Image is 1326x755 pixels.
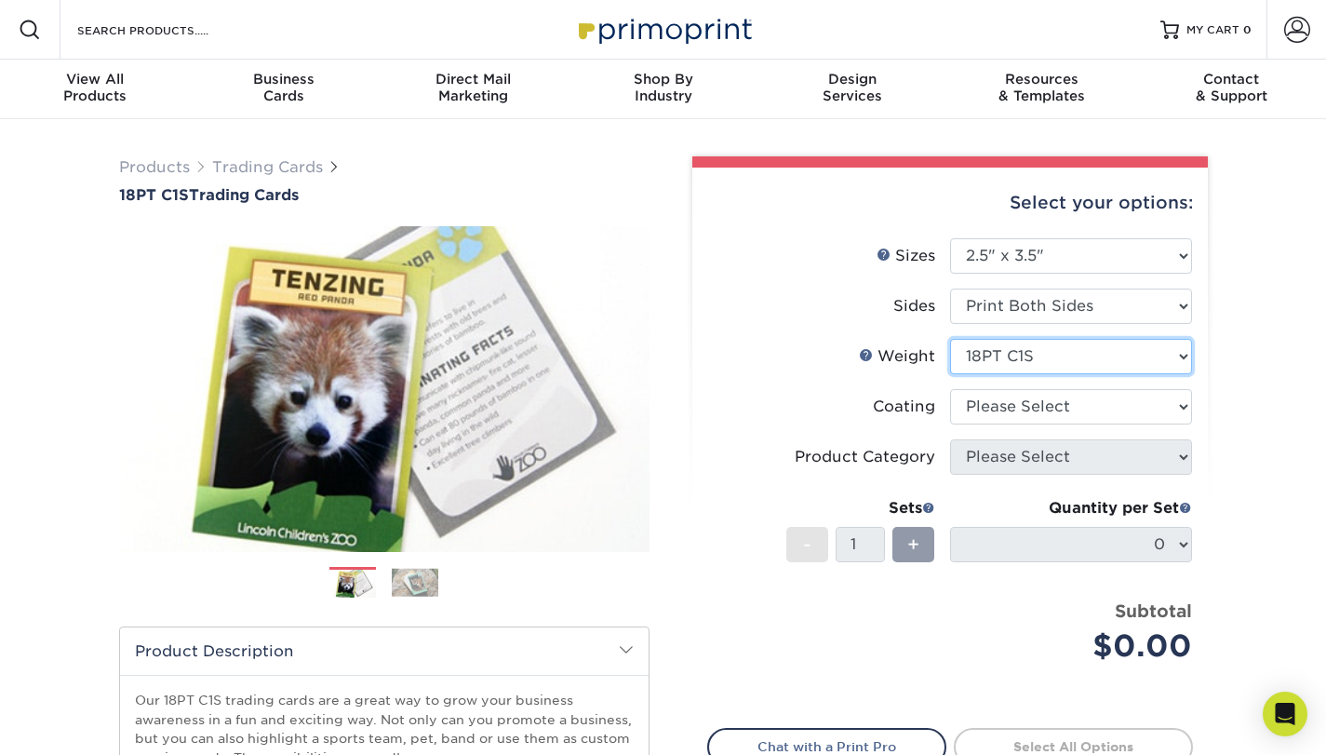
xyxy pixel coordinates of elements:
div: Cards [190,71,380,104]
input: SEARCH PRODUCTS..... [75,19,257,41]
span: Contact [1136,71,1326,88]
img: Trading Cards 02 [392,568,438,597]
div: Sets [786,497,935,519]
span: 0 [1243,23,1252,36]
img: 18PT C1S 01 [119,206,650,573]
a: Contact& Support [1136,60,1326,119]
a: Shop ByIndustry [569,60,758,119]
a: 18PT C1STrading Cards [119,186,650,204]
div: Open Intercom Messenger [1263,692,1307,736]
div: $0.00 [964,624,1192,668]
h2: Product Description [120,627,649,675]
div: Weight [859,345,935,368]
div: Select your options: [707,168,1193,238]
strong: Subtotal [1115,600,1192,621]
span: Resources [947,71,1137,88]
div: Product Category [795,446,935,468]
div: Industry [569,71,758,104]
span: + [907,531,919,559]
div: Marketing [379,71,569,104]
div: Services [757,71,947,104]
span: MY CART [1186,22,1239,38]
span: 18PT C1S [119,186,189,204]
a: Resources& Templates [947,60,1137,119]
a: BusinessCards [190,60,380,119]
div: Sides [893,295,935,317]
div: & Templates [947,71,1137,104]
img: Trading Cards 01 [329,568,376,600]
img: Primoprint [570,9,757,49]
h1: Trading Cards [119,186,650,204]
a: Products [119,158,190,176]
a: Direct MailMarketing [379,60,569,119]
span: - [803,531,811,559]
div: & Support [1136,71,1326,104]
div: Coating [873,396,935,418]
a: DesignServices [757,60,947,119]
span: Shop By [569,71,758,88]
span: Design [757,71,947,88]
div: Quantity per Set [950,497,1192,519]
a: Trading Cards [212,158,323,176]
div: Sizes [877,245,935,267]
span: Business [190,71,380,88]
span: Direct Mail [379,71,569,88]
